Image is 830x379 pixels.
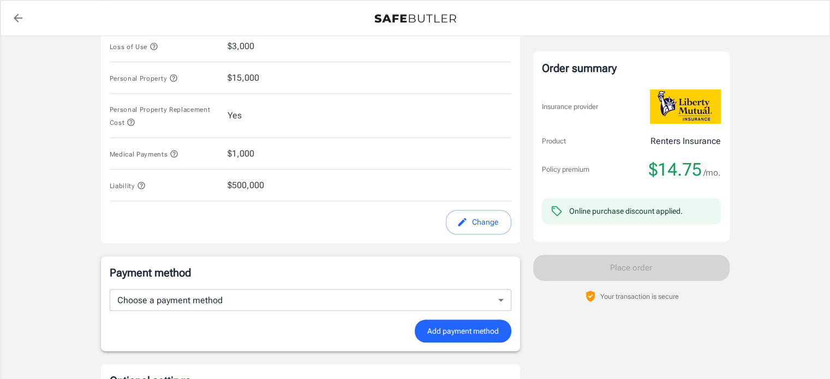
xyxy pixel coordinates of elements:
span: /mo. [703,165,721,181]
p: Product [542,136,566,147]
div: Online purchase discount applied. [569,206,683,216]
span: Personal Property Replacement Cost [110,106,211,127]
p: Renters Insurance [650,135,721,148]
span: $3,000 [228,40,254,53]
button: Loss of Use [110,40,158,53]
img: Back to quotes [374,14,456,23]
button: Add payment method [415,320,511,343]
span: Personal Property [110,75,178,82]
span: $1,000 [228,147,254,160]
button: edit [446,210,511,234]
img: Liberty Mutual [650,89,721,124]
span: Yes [228,109,242,122]
span: $15,000 [228,71,259,85]
p: Policy premium [542,164,589,175]
button: Personal Property [110,71,178,85]
span: $14.75 [649,159,702,181]
p: Your transaction is secure [600,291,679,302]
a: back to quotes [7,7,29,29]
span: Add payment method [427,324,499,338]
span: $500,000 [228,179,264,192]
span: Medical Payments [110,151,179,158]
p: Payment method [110,265,511,280]
p: Insurance provider [542,101,598,112]
button: Medical Payments [110,147,179,160]
button: Liability [110,179,146,192]
span: Loss of Use [110,43,158,51]
span: Liability [110,182,146,190]
div: Order summary [542,60,721,76]
button: Personal Property Replacement Cost [110,103,219,129]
